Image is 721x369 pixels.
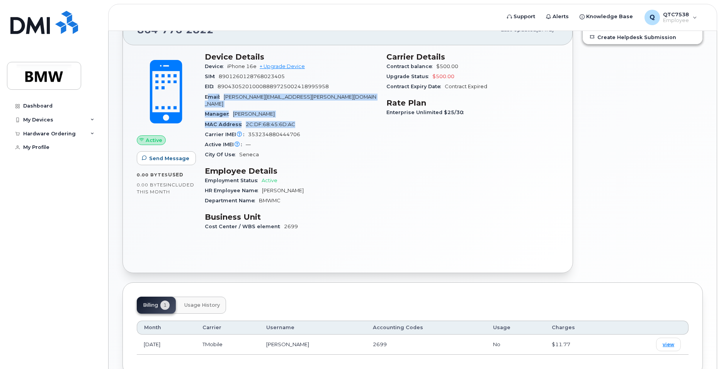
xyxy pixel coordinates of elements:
span: Active [146,137,162,144]
span: Enterprise Unlimited $25/30 [386,109,468,115]
th: Username [259,321,366,335]
span: 2699 [373,341,387,347]
span: [PERSON_NAME] [262,188,304,193]
th: Accounting Codes [366,321,486,335]
span: 8901260128768023405 [219,73,285,79]
a: + Upgrade Device [260,63,305,69]
div: $11.77 [552,341,607,348]
span: City Of Use [205,152,239,157]
span: Device [205,63,227,69]
h3: Device Details [205,52,377,62]
span: SIM [205,73,219,79]
span: [DATE] [536,27,554,32]
span: — [246,142,251,147]
span: Last updated [501,27,536,32]
div: QTC7538 [639,10,702,25]
th: Charges [545,321,614,335]
th: Usage [486,321,545,335]
span: $500.00 [432,73,454,79]
span: [PERSON_NAME] [233,111,275,117]
span: QTC7538 [663,11,689,17]
span: EID [205,84,218,89]
th: Month [137,321,196,335]
span: HR Employee Name [205,188,262,193]
span: Alerts [553,13,569,20]
a: Support [502,9,541,24]
span: 2699 [284,224,298,229]
td: [DATE] [137,335,196,355]
span: 0.00 Bytes [137,172,168,178]
td: [PERSON_NAME] [259,335,366,355]
span: Carrier IMEI [205,132,248,137]
span: 2C:DF:68:45:6D:AC [246,121,295,127]
a: Create Helpdesk Submission [583,30,702,44]
span: Active [262,178,277,183]
span: MAC Address [205,121,246,127]
span: [PERSON_NAME][EMAIL_ADDRESS][PERSON_NAME][DOMAIN_NAME] [205,94,376,107]
th: Carrier [196,321,259,335]
span: Department Name [205,198,259,203]
span: Usage History [184,302,220,308]
span: $500.00 [436,63,458,69]
td: TMobile [196,335,259,355]
span: Cost Center / WBS element [205,224,284,229]
span: Knowledge Base [586,13,633,20]
span: view [663,341,674,348]
h3: Employee Details [205,166,377,176]
span: Q [650,13,655,22]
span: Contract Expiry Date [386,84,445,89]
span: Seneca [239,152,259,157]
span: 353234880444706 [248,132,300,137]
span: Contract Expired [445,84,487,89]
span: Active IMEI [205,142,246,147]
h3: Rate Plan [386,98,559,108]
span: used [168,172,184,178]
span: Upgrade Status [386,73,432,79]
span: included this month [137,182,194,195]
span: Send Message [149,155,189,162]
a: view [656,338,681,351]
a: Knowledge Base [574,9,638,24]
span: BMWMC [259,198,281,203]
td: No [486,335,545,355]
span: Employment Status [205,178,262,183]
span: Employee [663,17,689,24]
span: Manager [205,111,233,117]
span: Support [514,13,535,20]
a: Alerts [541,9,574,24]
button: Send Message [137,151,196,165]
span: Email [205,94,224,100]
span: 0.00 Bytes [137,182,166,188]
h3: Business Unit [205,212,377,222]
span: iPhone 16e [227,63,257,69]
span: Contract balance [386,63,436,69]
h3: Carrier Details [386,52,559,62]
span: 89043052010008889725002418995958 [218,84,329,89]
iframe: Messenger Launcher [687,335,715,363]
